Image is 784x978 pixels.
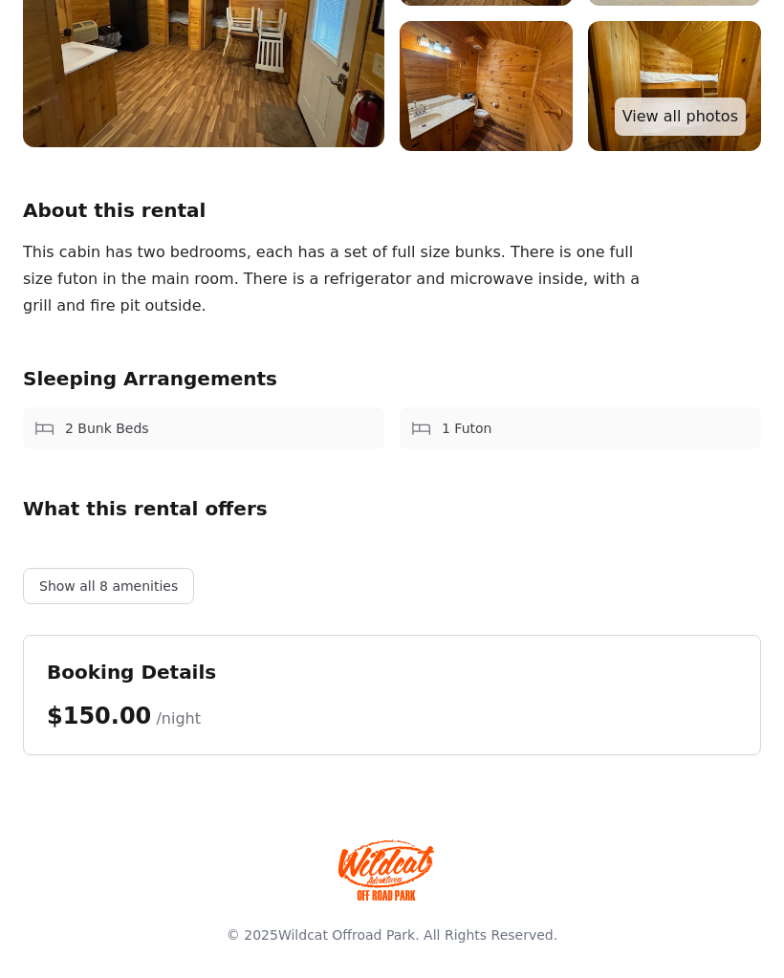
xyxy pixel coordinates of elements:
[47,660,737,686] h2: Booking Details
[23,366,761,393] h2: Sleeping Arrangements
[156,710,201,728] span: /night
[278,928,415,944] a: Wildcat Offroad Park
[65,420,149,439] span: 2 Bunk Beds
[47,704,151,730] span: $150.00
[615,98,746,137] a: View all photos
[23,569,194,605] button: Show all 8 amenities
[23,240,656,320] div: This cabin has two bedrooms, each has a set of full size bunks. There is one full size futon in t...
[23,496,761,523] h2: What this rental offers
[588,22,761,152] img: cabin%203%203.jpg
[227,928,557,944] span: © 2025 . All Rights Reserved.
[400,22,573,152] img: cabin%203%204.jpg
[23,198,761,225] h2: About this rental
[338,840,434,902] img: Wildcat Offroad park
[442,420,491,439] span: 1 Futon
